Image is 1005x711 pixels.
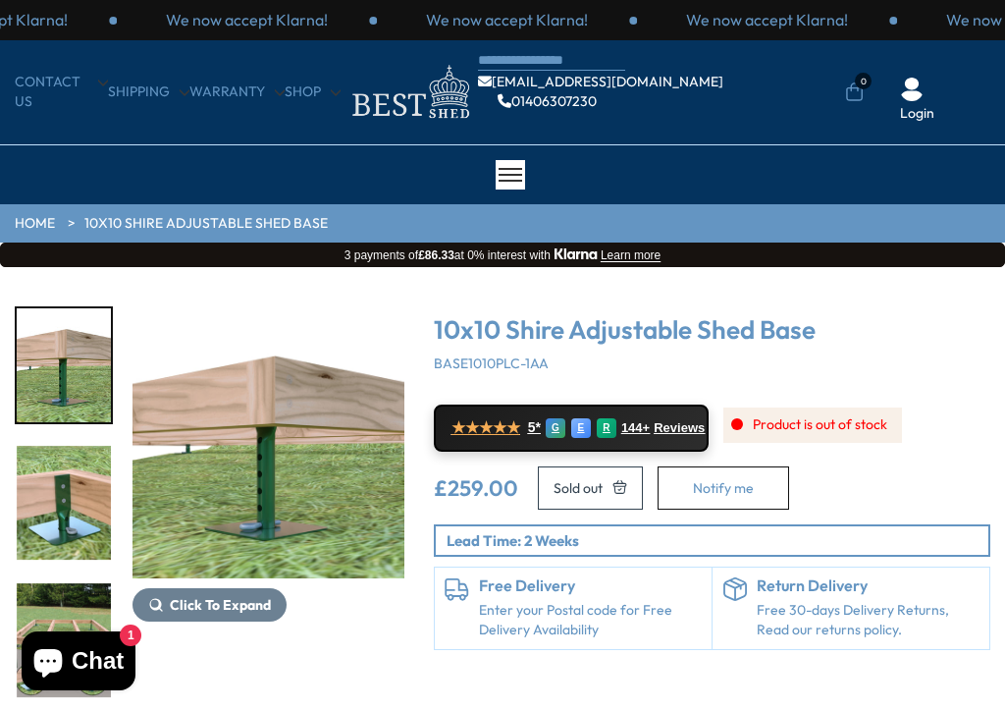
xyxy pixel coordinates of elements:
[341,60,478,124] img: logo
[434,405,709,452] a: ★★★★★ 5* G E R 144+ Reviews
[900,78,924,101] img: User Icon
[757,577,979,595] h6: Return Delivery
[447,530,988,551] p: Lead Time: 2 Weeks
[285,82,341,102] a: Shop
[571,418,591,438] div: E
[377,9,637,30] div: 1 / 3
[84,214,328,234] a: 10x10 Shire Adjustable Shed Base
[15,73,108,111] a: CONTACT US
[15,581,113,699] div: 3 / 5
[434,316,990,345] h3: 10x10 Shire Adjustable Shed Base
[597,418,616,438] div: R
[16,631,141,695] inbox-online-store-chat: Shopify online store chat
[434,355,549,372] span: BASE1010PLC-1AA
[546,418,565,438] div: G
[426,9,588,30] p: We now accept Klarna!
[658,466,789,510] button: Notify me
[15,444,113,562] div: 2 / 5
[451,418,520,437] span: ★★★★★
[117,9,377,30] div: 3 / 3
[108,82,189,102] a: Shipping
[757,601,979,639] p: Free 30-days Delivery Returns, Read our returns policy.
[498,94,597,108] a: 01406307230
[637,9,897,30] div: 2 / 3
[538,466,643,510] button: Add to Cart
[170,596,271,614] span: Click To Expand
[132,588,287,622] button: Click To Expand
[654,420,705,436] span: Reviews
[845,82,864,102] a: 0
[434,477,518,499] ins: £259.00
[855,73,872,89] span: 0
[132,306,404,578] img: 10x10 Shire Adjustable Shed Base
[15,306,113,424] div: 1 / 5
[479,601,702,639] a: Enter your Postal code for Free Delivery Availability
[686,9,848,30] p: We now accept Klarna!
[132,306,404,699] div: 1 / 5
[479,577,702,595] h6: Free Delivery
[15,214,55,234] a: HOME
[189,82,285,102] a: Warranty
[554,481,603,495] span: Sold out
[17,583,111,697] img: Adjustbaseheight2_d3599b39-931d-471b-a050-f097fa9d181a_200x200.jpg
[723,408,902,443] div: Product is out of stock
[17,308,111,422] img: adjustbaseheighthigh_4ade4dbc-cadb-4cd5-9e55-9a095da95859_200x200.jpg
[478,75,723,88] a: [EMAIL_ADDRESS][DOMAIN_NAME]
[621,420,650,436] span: 144+
[17,446,111,560] img: Adjustbaseheightlow_2ec8a162-e60b-4cd7-94f9-ace2c889b2b1_200x200.jpg
[900,104,934,124] a: Login
[166,9,328,30] p: We now accept Klarna!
